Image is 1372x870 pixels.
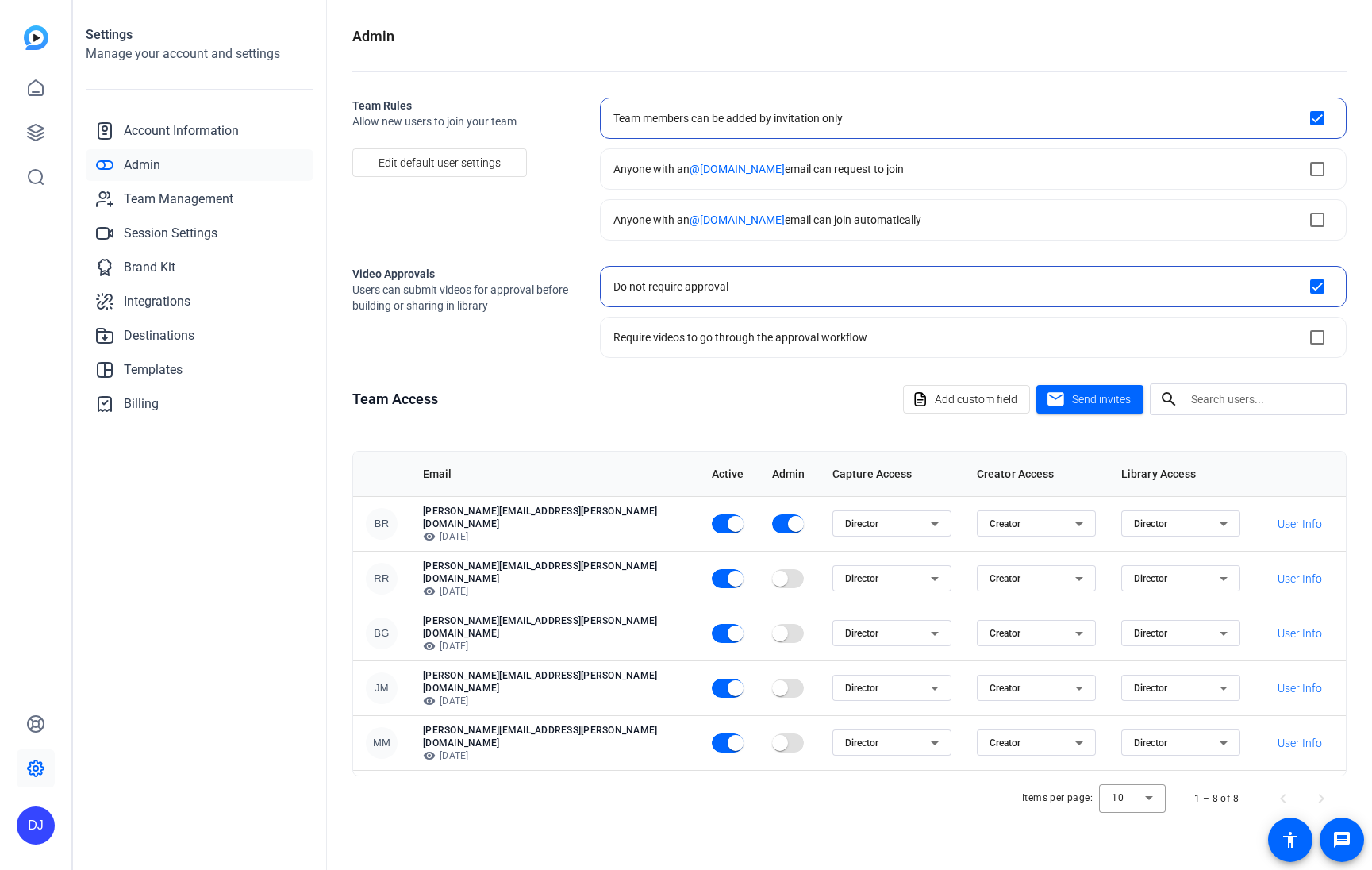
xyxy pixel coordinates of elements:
[410,452,699,496] th: Email
[990,737,1020,749] span: Creator
[1278,626,1322,641] span: User Info
[423,749,436,762] mat-icon: visibility
[124,326,194,345] span: Destinations
[1302,780,1340,818] button: Next page
[86,25,313,44] h1: Settings
[845,683,878,694] span: Director
[1134,573,1167,584] span: Director
[366,508,398,540] div: BR
[990,518,1020,529] span: Creator
[1191,390,1334,409] input: Search users...
[352,282,575,314] span: Users can submit videos for approval before building or sharing in library
[845,737,878,749] span: Director
[690,214,785,226] span: @[DOMAIN_NAME]
[1278,516,1322,532] span: User Info
[990,573,1020,584] span: Creator
[124,258,175,277] span: Brand Kit
[990,683,1020,694] span: Creator
[423,669,686,695] p: [PERSON_NAME][EMAIL_ADDRESS][PERSON_NAME][DOMAIN_NAME]
[1266,510,1333,538] button: User Info
[423,640,686,652] p: [DATE]
[845,573,878,584] span: Director
[613,329,867,345] div: Require videos to go through the approval workflow
[366,672,398,704] div: JM
[1266,564,1333,593] button: User Info
[352,266,575,282] h2: Video Approvals
[613,279,728,294] div: Do not require approval
[86,115,313,147] a: Account Information
[352,148,527,177] button: Edit default user settings
[352,98,575,114] h2: Team Rules
[1281,830,1300,849] mat-icon: accessibility
[423,585,436,598] mat-icon: visibility
[24,25,48,50] img: blue-gradient.svg
[1150,390,1188,409] mat-icon: search
[1264,780,1302,818] button: Previous page
[352,25,394,48] h1: Admin
[759,452,820,496] th: Admin
[1278,735,1322,751] span: User Info
[124,395,159,414] span: Billing
[86,286,313,318] a: Integrations
[86,217,313,249] a: Session Settings
[423,749,686,762] p: [DATE]
[352,388,438,410] h1: Team Access
[1278,680,1322,696] span: User Info
[845,628,878,639] span: Director
[1072,391,1131,408] span: Send invites
[845,518,878,529] span: Director
[1134,518,1167,529] span: Director
[86,252,313,283] a: Brand Kit
[423,640,436,652] mat-icon: visibility
[1134,683,1167,694] span: Director
[423,695,436,707] mat-icon: visibility
[86,320,313,352] a: Destinations
[352,114,575,129] span: Allow new users to join your team
[1266,674,1333,703] button: User Info
[1134,737,1167,749] span: Director
[820,452,964,496] th: Capture Access
[1036,385,1143,414] button: Send invites
[423,585,686,598] p: [DATE]
[86,183,313,215] a: Team Management
[423,695,686,707] p: [DATE]
[1278,571,1322,587] span: User Info
[86,149,313,181] a: Admin
[1194,791,1239,806] div: 1 – 8 of 8
[17,806,55,845] div: DJ
[86,44,313,64] h2: Manage your account and settings
[423,505,686,530] p: [PERSON_NAME][EMAIL_ADDRESS][PERSON_NAME][DOMAIN_NAME]
[423,560,686,585] p: [PERSON_NAME][EMAIL_ADDRESS][PERSON_NAME][DOMAIN_NAME]
[1266,729,1333,757] button: User Info
[366,727,398,759] div: MM
[935,384,1017,414] span: Add custom field
[124,190,233,209] span: Team Management
[1266,619,1333,648] button: User Info
[964,452,1109,496] th: Creator Access
[124,121,239,141] span: Account Information
[366,563,398,595] div: RR
[1022,790,1093,806] div: Items per page:
[423,614,686,640] p: [PERSON_NAME][EMAIL_ADDRESS][PERSON_NAME][DOMAIN_NAME]
[366,618,398,649] div: BG
[699,452,759,496] th: Active
[613,110,843,126] div: Team members can be added by invitation only
[1332,830,1351,849] mat-icon: message
[613,161,904,177] div: Anyone with an email can request to join
[423,530,436,543] mat-icon: visibility
[613,212,921,228] div: Anyone with an email can join automatically
[86,354,313,386] a: Templates
[124,360,183,379] span: Templates
[903,385,1030,414] button: Add custom field
[124,224,217,243] span: Session Settings
[1134,628,1167,639] span: Director
[423,724,686,749] p: [PERSON_NAME][EMAIL_ADDRESS][PERSON_NAME][DOMAIN_NAME]
[124,292,190,311] span: Integrations
[423,530,686,543] p: [DATE]
[379,148,501,178] span: Edit default user settings
[990,628,1020,639] span: Creator
[1109,452,1253,496] th: Library Access
[86,388,313,420] a: Billing
[1046,390,1066,410] mat-icon: mail
[124,156,160,175] span: Admin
